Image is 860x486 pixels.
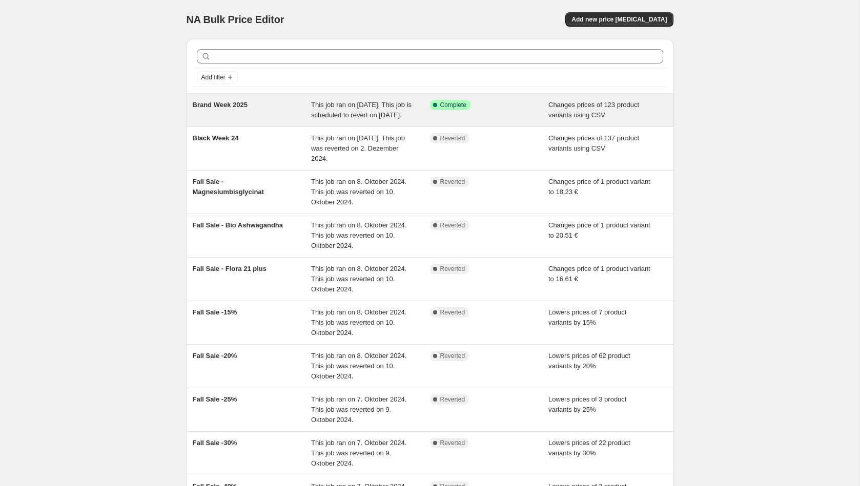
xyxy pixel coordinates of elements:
span: Fall Sale -15% [193,308,237,316]
span: Lowers prices of 62 product variants by 20% [548,352,630,370]
span: Reverted [440,265,465,273]
span: This job ran on 8. Oktober 2024. This job was reverted on 10. Oktober 2024. [311,352,406,380]
span: Reverted [440,134,465,142]
span: Fall Sale -30% [193,439,237,447]
button: Add new price [MEDICAL_DATA] [565,12,673,27]
span: This job ran on 8. Oktober 2024. This job was reverted on 10. Oktober 2024. [311,178,406,206]
span: Reverted [440,352,465,360]
span: Changes price of 1 product variant to 20.51 € [548,221,650,239]
span: Fall Sale -25% [193,395,237,403]
span: Add filter [201,73,226,81]
span: Reverted [440,178,465,186]
span: Changes price of 1 product variant to 18.23 € [548,178,650,196]
span: Fall Sale - Bio Ashwagandha [193,221,283,229]
span: Reverted [440,395,465,404]
span: Fall Sale -20% [193,352,237,360]
span: Changes prices of 123 product variants using CSV [548,101,639,119]
span: This job ran on 8. Oktober 2024. This job was reverted on 10. Oktober 2024. [311,221,406,249]
span: Lowers prices of 7 product variants by 15% [548,308,626,326]
span: Add new price [MEDICAL_DATA] [571,15,667,24]
span: Complete [440,101,466,109]
span: This job ran on [DATE]. This job was reverted on 2. Dezember 2024. [311,134,405,162]
span: Reverted [440,308,465,316]
span: Brand Week 2025 [193,101,248,109]
span: Fall Sale - Magnesiumbisglycinat [193,178,264,196]
span: This job ran on [DATE]. This job is scheduled to revert on [DATE]. [311,101,412,119]
span: Black Week 24 [193,134,239,142]
span: Reverted [440,221,465,229]
span: Fall Sale - Flora 21 plus [193,265,267,272]
span: Reverted [440,439,465,447]
span: This job ran on 8. Oktober 2024. This job was reverted on 10. Oktober 2024. [311,308,406,336]
span: Changes price of 1 product variant to 16.61 € [548,265,650,283]
button: Add filter [197,71,238,83]
span: This job ran on 7. Oktober 2024. This job was reverted on 9. Oktober 2024. [311,395,406,424]
span: Lowers prices of 22 product variants by 30% [548,439,630,457]
span: This job ran on 8. Oktober 2024. This job was reverted on 10. Oktober 2024. [311,265,406,293]
span: This job ran on 7. Oktober 2024. This job was reverted on 9. Oktober 2024. [311,439,406,467]
span: Changes prices of 137 product variants using CSV [548,134,639,152]
span: NA Bulk Price Editor [187,14,284,25]
span: Lowers prices of 3 product variants by 25% [548,395,626,413]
